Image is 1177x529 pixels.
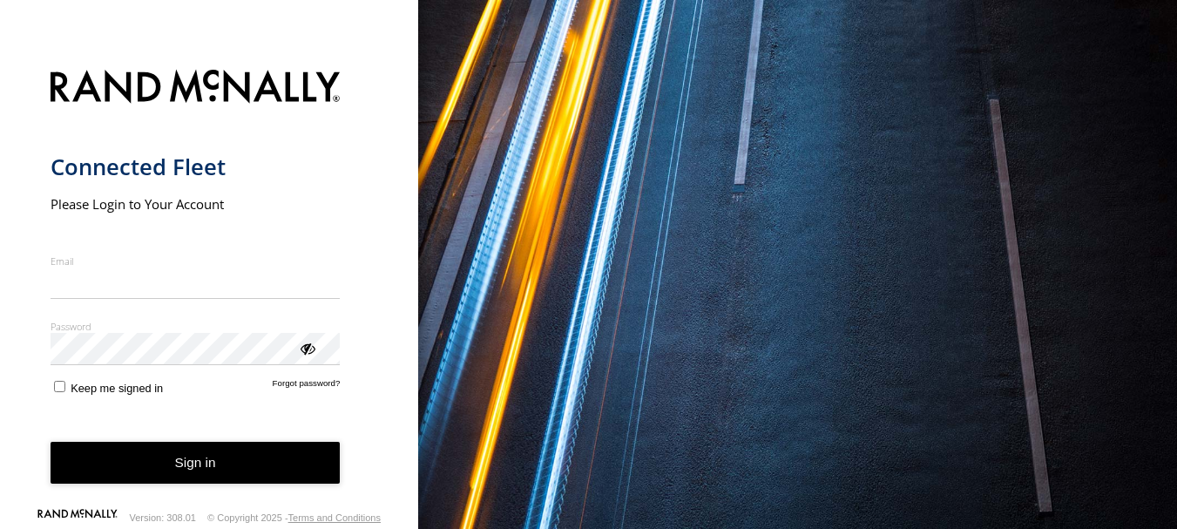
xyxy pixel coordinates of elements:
[51,59,369,512] form: main
[288,512,381,523] a: Terms and Conditions
[51,66,341,111] img: Rand McNally
[273,378,341,395] a: Forgot password?
[51,254,341,268] label: Email
[51,153,341,181] h1: Connected Fleet
[51,195,341,213] h2: Please Login to Your Account
[207,512,381,523] div: © Copyright 2025 -
[130,512,196,523] div: Version: 308.01
[51,320,341,333] label: Password
[51,442,341,485] button: Sign in
[37,509,118,526] a: Visit our Website
[298,339,315,356] div: ViewPassword
[71,382,163,395] span: Keep me signed in
[54,381,65,392] input: Keep me signed in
